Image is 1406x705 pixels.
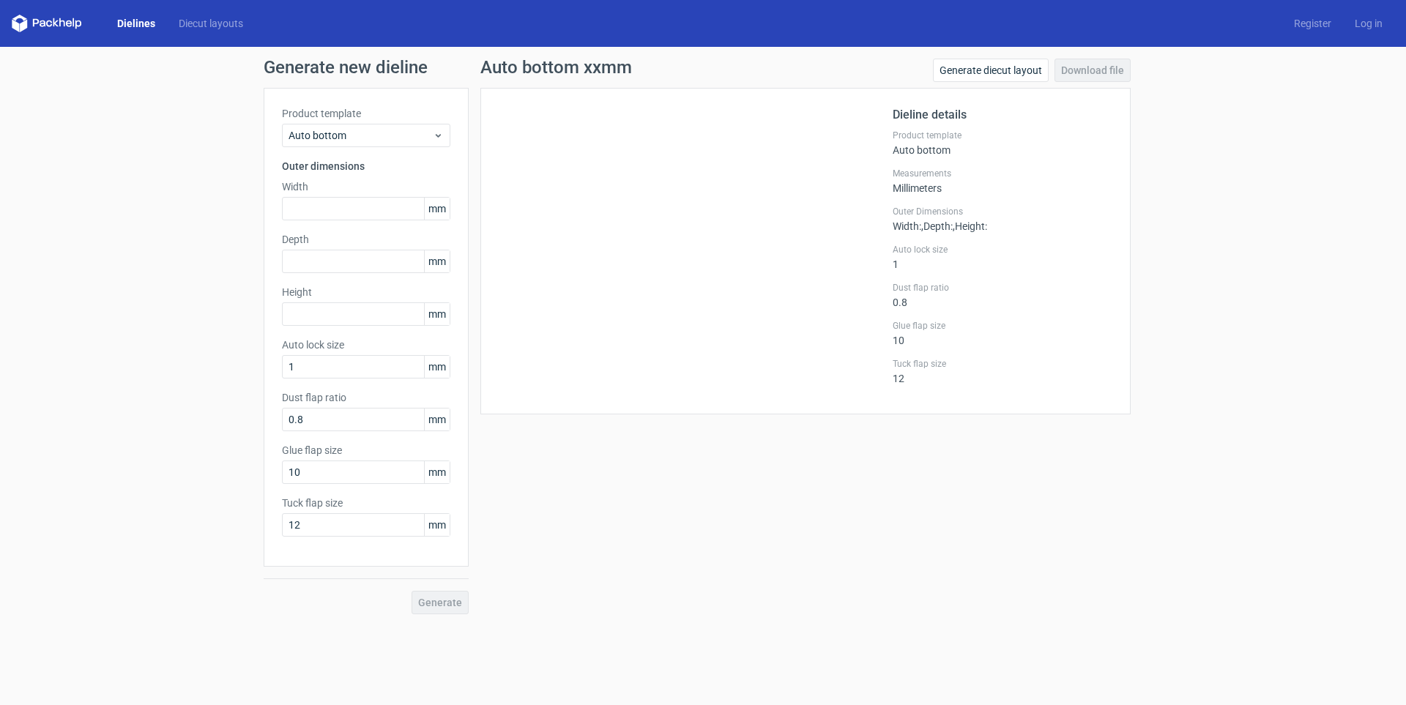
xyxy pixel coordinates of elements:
h1: Generate new dieline [264,59,1142,76]
span: mm [424,303,450,325]
span: mm [424,198,450,220]
span: mm [424,461,450,483]
a: Generate diecut layout [933,59,1049,82]
span: mm [424,514,450,536]
span: mm [424,356,450,378]
label: Glue flap size [893,320,1112,332]
label: Product template [893,130,1112,141]
span: mm [424,250,450,272]
label: Glue flap size [282,443,450,458]
label: Auto lock size [282,337,450,352]
label: Auto lock size [893,244,1112,255]
label: Dust flap ratio [893,282,1112,294]
h3: Outer dimensions [282,159,450,174]
div: Millimeters [893,168,1112,194]
div: 1 [893,244,1112,270]
a: Dielines [105,16,167,31]
h1: Auto bottom xxmm [480,59,632,76]
a: Register [1282,16,1343,31]
span: Width : [893,220,921,232]
label: Depth [282,232,450,247]
a: Diecut layouts [167,16,255,31]
span: , Height : [953,220,987,232]
label: Tuck flap size [282,496,450,510]
a: Log in [1343,16,1394,31]
div: Auto bottom [893,130,1112,156]
label: Height [282,285,450,299]
label: Product template [282,106,450,121]
span: mm [424,409,450,430]
label: Tuck flap size [893,358,1112,370]
div: 12 [893,358,1112,384]
label: Measurements [893,168,1112,179]
div: 0.8 [893,282,1112,308]
label: Width [282,179,450,194]
label: Dust flap ratio [282,390,450,405]
h2: Dieline details [893,106,1112,124]
span: Auto bottom [289,128,433,143]
label: Outer Dimensions [893,206,1112,217]
div: 10 [893,320,1112,346]
span: , Depth : [921,220,953,232]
